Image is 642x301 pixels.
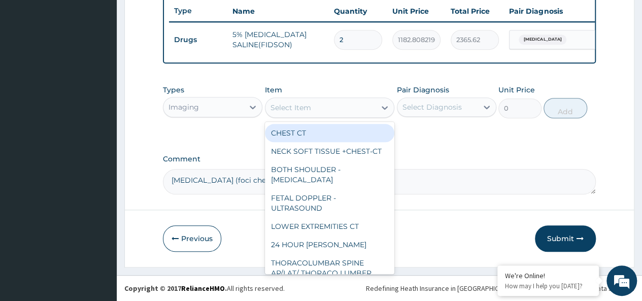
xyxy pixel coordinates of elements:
div: 24 HOUR [PERSON_NAME] [265,236,395,254]
th: Pair Diagnosis [504,1,616,21]
span: We're online! [59,87,140,190]
div: Imaging [168,102,199,112]
span: [MEDICAL_DATA] [519,35,566,45]
td: Drugs [169,30,227,49]
img: d_794563401_company_1708531726252_794563401 [19,51,41,76]
button: Add [544,98,587,118]
p: How may I help you today? [505,282,591,290]
div: Minimize live chat window [166,5,191,29]
footer: All rights reserved. [117,275,642,301]
div: LOWER EXTREMITIES CT [265,217,395,236]
textarea: Type your message and hit 'Enter' [5,196,193,232]
div: Select Diagnosis [402,102,462,112]
th: Name [227,1,329,21]
label: Pair Diagnosis [397,85,449,95]
div: Redefining Heath Insurance in [GEOGRAPHIC_DATA] using Telemedicine and Data Science! [366,283,634,293]
label: Types [163,86,184,94]
th: Quantity [329,1,387,21]
div: We're Online! [505,271,591,280]
div: Select Item [271,103,311,113]
th: Total Price [446,1,504,21]
th: Type [169,2,227,20]
label: Comment [163,155,596,163]
strong: Copyright © 2017 . [124,284,227,293]
label: Item [265,85,282,95]
label: Unit Price [498,85,535,95]
td: 5% [MEDICAL_DATA] SALINE(FIDSON) [227,24,329,55]
div: Chat with us now [53,57,171,70]
div: CHEST CT [265,124,395,142]
button: Submit [535,225,596,252]
th: Unit Price [387,1,446,21]
a: RelianceHMO [181,284,225,293]
button: Previous [163,225,221,252]
div: THORACOLUMBAR SPINE AP/LAT/ THORACO LUMBER SPINE 2VIEW - X-RAY [265,254,395,292]
div: FETAL DOPPLER - ULTRASOUND [265,189,395,217]
div: BOTH SHOULDER -[MEDICAL_DATA] [265,160,395,189]
div: NECK SOFT TISSUE +CHEST-CT [265,142,395,160]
